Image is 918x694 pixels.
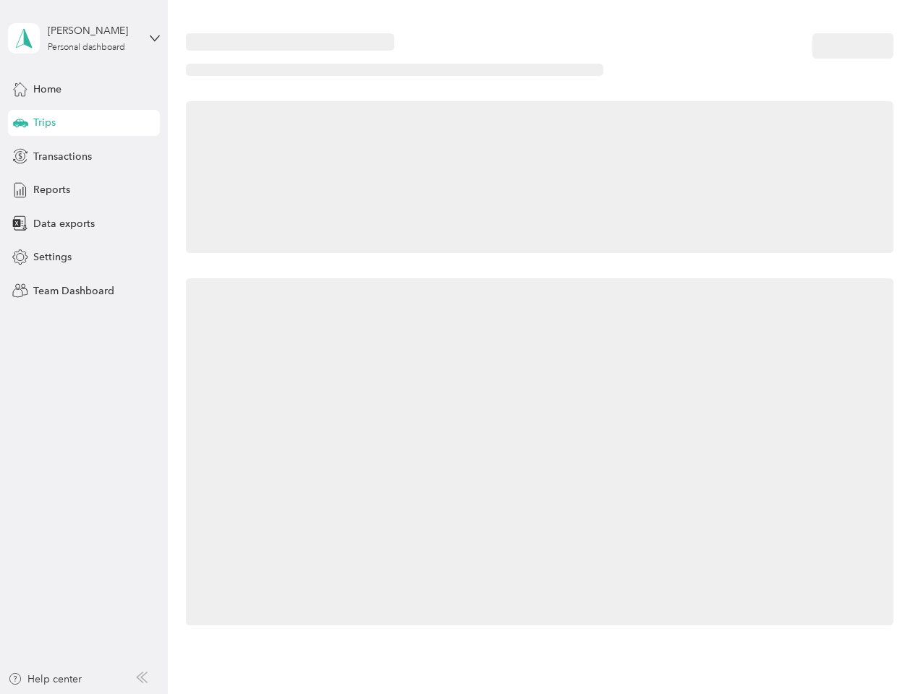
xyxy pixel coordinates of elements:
[33,115,56,130] span: Trips
[33,182,70,197] span: Reports
[33,249,72,265] span: Settings
[8,672,82,687] button: Help center
[33,82,61,97] span: Home
[33,283,114,299] span: Team Dashboard
[33,216,95,231] span: Data exports
[48,43,125,52] div: Personal dashboard
[33,149,92,164] span: Transactions
[48,23,138,38] div: [PERSON_NAME]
